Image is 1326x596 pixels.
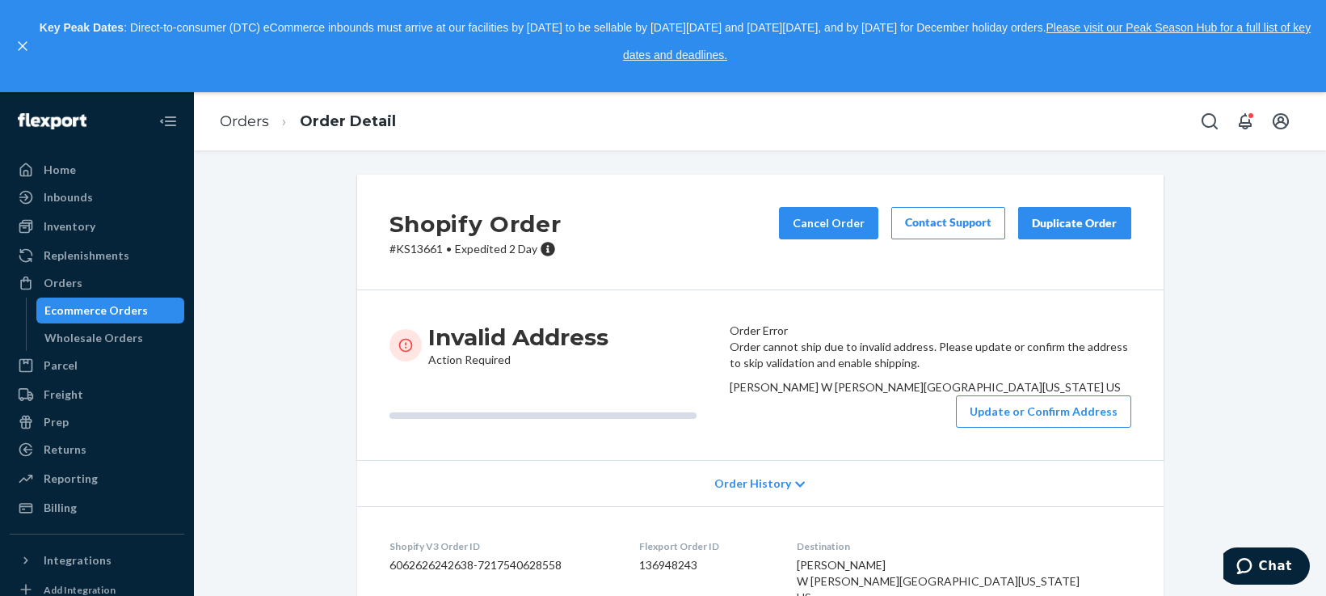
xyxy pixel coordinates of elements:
header: Order Error [730,323,1131,339]
a: Reporting [10,466,184,492]
button: close, [15,38,31,54]
button: Open notifications [1229,105,1261,137]
dt: Flexport Order ID [639,539,771,553]
div: Duplicate Order [1032,215,1118,231]
a: Inventory [10,213,184,239]
a: Billing [10,495,184,521]
button: Open Search Box [1193,105,1226,137]
a: Wholesale Orders [36,325,185,351]
a: Orders [10,270,184,296]
a: Returns [10,437,184,463]
div: Inventory [44,218,95,235]
div: Ecommerce Orders [44,302,148,319]
ol: breadcrumbs [207,98,409,146]
button: Cancel Order [779,207,878,239]
div: Freight [44,387,83,403]
a: Prep [10,409,184,435]
dd: 136948243 [639,557,771,573]
a: Ecommerce Orders [36,298,185,323]
dd: 6062626242638-7217540628558 [389,557,613,573]
div: Reporting [44,471,98,487]
strong: Key Peak Dates [40,21,124,34]
div: Inbounds [44,189,93,205]
a: Home [10,157,184,183]
button: Open account menu [1265,105,1297,137]
p: # KS13661 [389,241,562,257]
p: Order cannot ship due to invalid address. Please update or confirm the address to skip validation... [730,339,1131,371]
span: Order History [714,476,791,492]
img: Flexport logo [18,113,86,129]
a: Orders [220,112,269,130]
iframe: Opens a widget where you can chat to one of our agents [1223,547,1310,588]
a: Inbounds [10,184,184,210]
dt: Shopify V3 Order ID [389,539,613,553]
h3: Invalid Address [428,323,608,352]
span: [PERSON_NAME] W [PERSON_NAME][GEOGRAPHIC_DATA][US_STATE] US [730,380,1121,394]
button: Integrations [10,547,184,573]
span: Expedited 2 Day [455,242,537,256]
div: Parcel [44,357,78,374]
button: Update or Confirm Address [956,395,1131,428]
p: : Direct-to-consumer (DTC) eCommerce inbounds must arrive at our facilities by [DATE] to be sella... [39,15,1311,69]
div: Billing [44,500,77,516]
div: Integrations [44,552,112,569]
div: Replenishments [44,247,129,264]
span: • [446,242,452,256]
button: Close Navigation [152,105,184,137]
a: Replenishments [10,243,184,268]
a: Order Detail [300,112,396,130]
div: Returns [44,442,86,458]
dt: Destination [797,539,1131,553]
div: Prep [44,414,69,430]
a: Parcel [10,353,184,378]
div: Orders [44,275,82,291]
div: Action Required [428,323,608,368]
a: Please visit our Peak Season Hub for a full list of key dates and deadlines. [623,21,1311,61]
div: Home [44,162,76,178]
a: Freight [10,382,184,408]
div: Wholesale Orders [44,330,143,346]
button: Duplicate Order [1018,207,1131,239]
h2: Shopify Order [389,207,562,241]
a: Contact Support [891,207,1005,239]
